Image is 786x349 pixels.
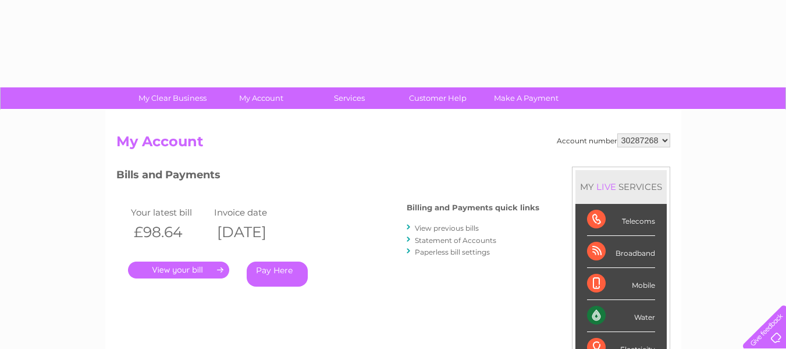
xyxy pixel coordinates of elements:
div: LIVE [594,181,618,192]
th: [DATE] [211,220,295,244]
h4: Billing and Payments quick links [407,203,539,212]
div: Telecoms [587,204,655,236]
h2: My Account [116,133,670,156]
th: £98.64 [128,220,212,244]
div: Account number [557,133,670,147]
div: Mobile [587,268,655,300]
a: Customer Help [390,87,486,109]
div: Water [587,300,655,332]
td: Your latest bill [128,205,212,220]
a: Make A Payment [478,87,574,109]
td: Invoice date [211,205,295,220]
a: My Clear Business [125,87,220,109]
a: View previous bills [415,224,479,232]
a: Services [301,87,397,109]
a: Paperless bill settings [415,248,490,256]
h3: Bills and Payments [116,167,539,187]
a: My Account [213,87,309,109]
div: MY SERVICES [575,170,667,203]
a: Pay Here [247,262,308,287]
a: . [128,262,229,279]
a: Statement of Accounts [415,236,496,245]
div: Broadband [587,236,655,268]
